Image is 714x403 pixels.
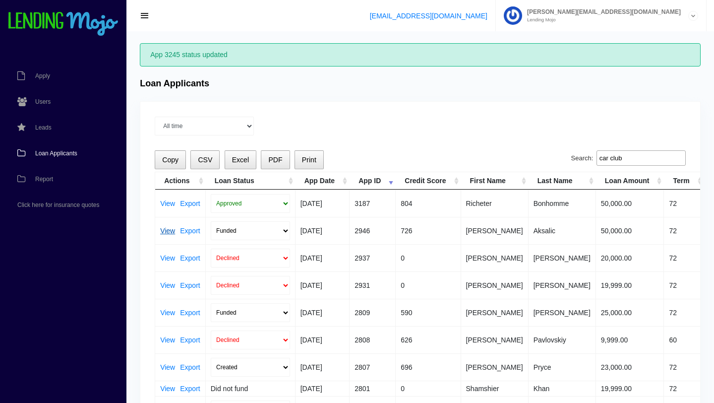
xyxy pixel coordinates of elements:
[190,150,220,170] button: CSV
[664,217,704,244] td: 72
[160,385,175,392] a: View
[225,150,257,170] button: Excel
[160,255,175,262] a: View
[596,326,664,353] td: 9,999.00
[461,190,529,217] td: Richeter
[461,299,529,326] td: [PERSON_NAME]
[350,381,396,396] td: 2801
[461,326,529,353] td: [PERSON_NAME]
[7,12,119,37] img: logo-small.png
[596,190,664,217] td: 50,000.00
[461,172,529,190] th: First Name: activate to sort column ascending
[664,271,704,299] td: 72
[596,244,664,271] td: 20,000.00
[296,381,350,396] td: [DATE]
[529,353,596,381] td: Pryce
[180,255,200,262] a: Export
[596,299,664,326] td: 25,000.00
[664,326,704,353] td: 60
[296,271,350,299] td: [DATE]
[664,381,704,396] td: 72
[461,271,529,299] td: [PERSON_NAME]
[296,244,350,271] td: [DATE]
[461,244,529,271] td: [PERSON_NAME]
[160,282,175,289] a: View
[529,271,596,299] td: [PERSON_NAME]
[155,150,186,170] button: Copy
[664,172,704,190] th: Term: activate to sort column ascending
[35,125,52,131] span: Leads
[522,17,681,22] small: Lending Mojo
[350,217,396,244] td: 2946
[396,190,461,217] td: 804
[396,299,461,326] td: 590
[180,227,200,234] a: Export
[296,353,350,381] td: [DATE]
[302,156,316,164] span: Print
[571,150,686,166] label: Search:
[160,336,175,343] a: View
[350,172,396,190] th: App ID: activate to sort column ascending
[664,299,704,326] td: 72
[268,156,282,164] span: PDF
[596,271,664,299] td: 19,999.00
[140,43,701,67] div: App 3245 status updated
[596,172,664,190] th: Loan Amount: activate to sort column ascending
[180,309,200,316] a: Export
[162,156,178,164] span: Copy
[664,244,704,271] td: 72
[522,9,681,15] span: [PERSON_NAME][EMAIL_ADDRESS][DOMAIN_NAME]
[664,190,704,217] td: 72
[296,326,350,353] td: [DATE]
[596,217,664,244] td: 50,000.00
[461,353,529,381] td: [PERSON_NAME]
[296,172,350,190] th: App Date: activate to sort column ascending
[529,299,596,326] td: [PERSON_NAME]
[596,150,686,166] input: Search:
[180,385,200,392] a: Export
[35,99,51,105] span: Users
[296,299,350,326] td: [DATE]
[232,156,249,164] span: Excel
[296,217,350,244] td: [DATE]
[206,172,296,190] th: Loan Status: activate to sort column ascending
[396,326,461,353] td: 626
[160,364,175,371] a: View
[17,202,99,208] span: Click here for insurance quotes
[350,326,396,353] td: 2808
[529,190,596,217] td: Bonhomme
[261,150,290,170] button: PDF
[296,190,350,217] td: [DATE]
[350,353,396,381] td: 2807
[396,217,461,244] td: 726
[596,353,664,381] td: 23,000.00
[155,172,206,190] th: Actions: activate to sort column ascending
[529,244,596,271] td: [PERSON_NAME]
[206,381,296,396] td: Did not fund
[396,353,461,381] td: 696
[35,73,50,79] span: Apply
[461,217,529,244] td: [PERSON_NAME]
[160,200,175,207] a: View
[350,271,396,299] td: 2931
[180,200,200,207] a: Export
[529,381,596,396] td: Khan
[295,150,324,170] button: Print
[664,353,704,381] td: 72
[180,364,200,371] a: Export
[198,156,212,164] span: CSV
[529,217,596,244] td: Aksalic
[350,244,396,271] td: 2937
[160,309,175,316] a: View
[350,299,396,326] td: 2809
[396,244,461,271] td: 0
[180,282,200,289] a: Export
[396,172,461,190] th: Credit Score: activate to sort column ascending
[529,326,596,353] td: Pavlovskiy
[140,78,209,89] h4: Loan Applicants
[350,190,396,217] td: 3187
[461,381,529,396] td: Shamshier
[529,172,596,190] th: Last Name: activate to sort column ascending
[396,271,461,299] td: 0
[180,336,200,343] a: Export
